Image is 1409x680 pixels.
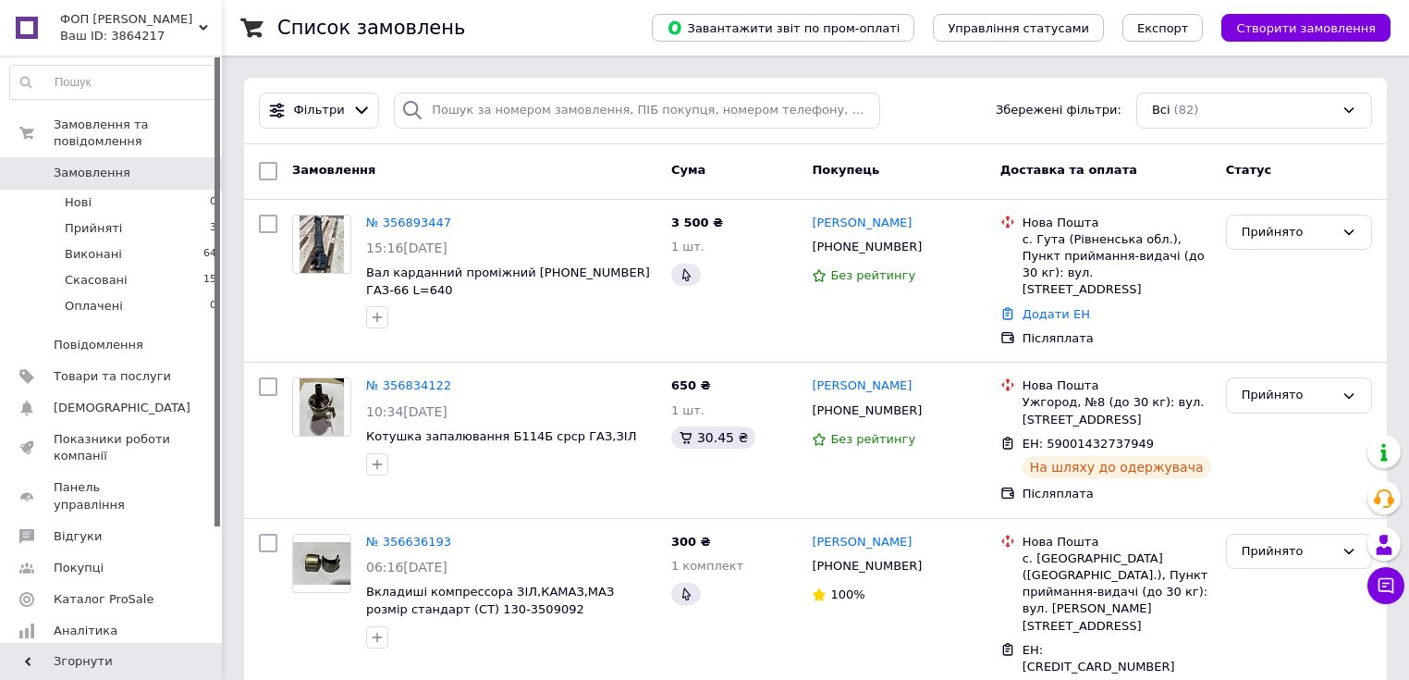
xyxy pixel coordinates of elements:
img: Фото товару [300,378,343,436]
img: Фото товару [293,542,350,585]
span: Без рейтингу [830,268,915,282]
button: Управління статусами [933,14,1104,42]
a: [PERSON_NAME] [812,377,912,395]
div: Нова Пошта [1023,534,1211,550]
span: Оплачені [65,298,123,315]
a: [PERSON_NAME] [812,215,912,232]
span: (82) [1174,103,1199,117]
a: Котушка запалювання Б114Б срср ГАЗ,ЗІЛ [366,429,636,443]
span: 1 шт. [671,403,704,417]
span: Панель управління [54,479,171,513]
span: ЕН: [CREDIT_CARD_NUMBER] [1023,643,1175,674]
span: 0 [210,194,216,211]
button: Створити замовлення [1221,14,1391,42]
a: № 356834122 [366,378,451,392]
span: Експорт [1137,21,1189,35]
span: Прийняті [65,220,122,237]
img: Фото товару [300,216,343,273]
div: Нова Пошта [1023,377,1211,394]
span: Створити замовлення [1236,21,1376,35]
span: Без рейтингу [830,432,915,446]
span: 15:16[DATE] [366,241,447,255]
span: Доставка та оплата [1000,163,1137,177]
span: 3 [210,220,216,237]
span: Замовлення [292,163,375,177]
span: Товари та послуги [54,368,171,385]
a: Створити замовлення [1203,20,1391,34]
span: Покупець [812,163,879,177]
span: Статус [1226,163,1272,177]
a: Фото товару [292,534,351,593]
span: Нові [65,194,92,211]
span: Покупці [54,560,104,576]
span: Повідомлення [54,337,143,353]
div: Прийнято [1242,542,1334,562]
span: [PHONE_NUMBER] [812,403,922,417]
span: Фільтри [294,102,345,119]
span: Всі [1152,102,1170,119]
span: 10:34[DATE] [366,404,447,419]
a: Вал карданний проміжний [PHONE_NUMBER] ГАЗ-66 L=640 [366,266,650,297]
span: 64 [203,246,216,263]
a: [PERSON_NAME] [812,534,912,551]
span: [PHONE_NUMBER] [812,559,922,573]
span: Замовлення та повідомлення [54,117,222,150]
a: Додати ЕН [1023,307,1090,321]
div: с. Гута (Рівненська обл.), Пункт приймання-видачі (до 30 кг): вул. [STREET_ADDRESS] [1023,231,1211,299]
div: Прийнято [1242,223,1334,242]
button: Чат з покупцем [1367,567,1404,604]
div: 30.45 ₴ [671,427,755,449]
span: 15 [203,272,216,289]
a: № 356893447 [366,216,451,229]
a: Фото товару [292,377,351,437]
div: с. [GEOGRAPHIC_DATA] ([GEOGRAPHIC_DATA].), Пункт приймання-видачі (до 30 кг): вул. [PERSON_NAME][... [1023,550,1211,635]
span: 06:16[DATE] [366,560,447,575]
span: Замовлення [54,165,130,181]
span: Управління статусами [948,21,1089,35]
span: 300 ₴ [671,535,711,549]
div: Ужгород, №8 (до 30 кг): вул. [STREET_ADDRESS] [1023,394,1211,427]
span: ФОП Гаврилюк Дмитро Володимирович [60,11,199,28]
span: [PHONE_NUMBER] [812,240,922,253]
div: Післяплата [1023,330,1211,347]
div: Ваш ID: 3864217 [60,28,222,44]
span: Аналітика [54,623,117,639]
span: 3 500 ₴ [671,216,723,229]
span: Відгуки [54,528,102,545]
button: Експорт [1122,14,1204,42]
a: Вкладиші компрессора ЗІЛ,КАМАЗ,МАЗ розмір стандарт (СТ) 130-3509092 [366,585,614,616]
input: Пошук [10,66,217,99]
a: № 356636193 [366,535,451,549]
span: Збережені фільтри: [996,102,1121,119]
div: На шляху до одержувача [1023,456,1211,478]
span: 100% [830,587,864,601]
a: Фото товару [292,215,351,274]
span: Показники роботи компанії [54,431,171,464]
span: [DEMOGRAPHIC_DATA] [54,400,190,416]
span: Каталог ProSale [54,591,153,608]
input: Пошук за номером замовлення, ПІБ покупця, номером телефону, Email, номером накладної [394,93,880,129]
span: Скасовані [65,272,128,289]
span: Завантажити звіт по пром-оплаті [667,19,900,36]
button: Завантажити звіт по пром-оплаті [652,14,914,42]
div: Нова Пошта [1023,215,1211,231]
span: 1 шт. [671,240,704,253]
div: Післяплата [1023,486,1211,502]
span: 650 ₴ [671,378,711,392]
span: 1 комплект [671,559,743,573]
span: ЕН: 59001432737949 [1023,437,1154,451]
h1: Список замовлень [277,17,465,39]
div: Прийнято [1242,386,1334,405]
span: Cума [671,163,705,177]
span: 0 [210,298,216,315]
span: Виконані [65,246,122,263]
